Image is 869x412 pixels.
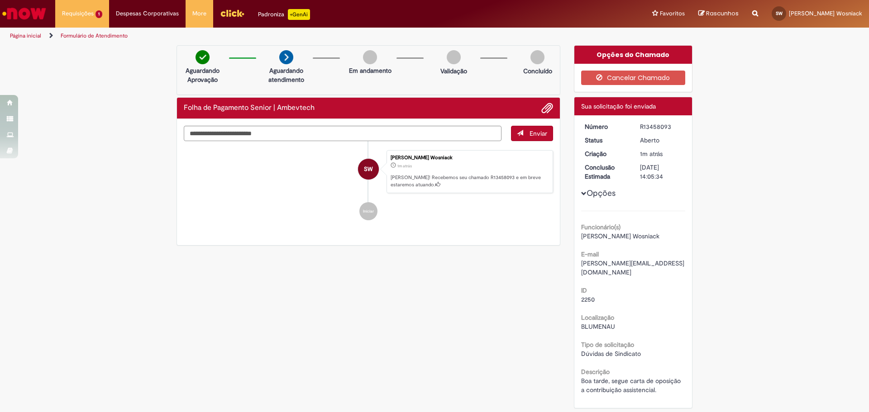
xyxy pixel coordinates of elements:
li: Sabrina Trindade Wosniack [184,150,553,194]
a: Rascunhos [698,9,739,18]
button: Adicionar anexos [541,102,553,114]
a: Página inicial [10,32,41,39]
span: More [192,9,206,18]
dt: Status [578,136,634,145]
span: 2250 [581,295,595,303]
span: Requisições [62,9,94,18]
span: Despesas Corporativas [116,9,179,18]
time: 28/08/2025 14:05:31 [397,163,412,169]
textarea: Digite sua mensagem aqui... [184,126,501,141]
a: Formulário de Atendimento [61,32,128,39]
img: img-circle-grey.png [530,50,544,64]
p: Aguardando Aprovação [181,66,224,84]
p: Validação [440,66,467,76]
dt: Conclusão Estimada [578,163,634,181]
img: img-circle-grey.png [447,50,461,64]
b: E-mail [581,250,599,258]
span: Dúvidas de Sindicato [581,350,641,358]
b: Tipo de solicitação [581,341,634,349]
span: Boa tarde, segue carta de oposição a contribuição assistencial. [581,377,683,394]
img: img-circle-grey.png [363,50,377,64]
div: [DATE] 14:05:34 [640,163,682,181]
h2: Folha de Pagamento Senior | Ambevtech Histórico de tíquete [184,104,315,112]
span: [PERSON_NAME][EMAIL_ADDRESS][DOMAIN_NAME] [581,259,684,276]
span: SW [364,158,373,180]
span: Rascunhos [706,9,739,18]
time: 28/08/2025 14:05:31 [640,150,663,158]
span: Enviar [530,129,547,137]
span: [PERSON_NAME] Wosniack [789,9,862,17]
button: Enviar [511,126,553,141]
b: Funcionário(s) [581,223,621,231]
div: 28/08/2025 14:05:31 [640,149,682,158]
img: click_logo_yellow_360x200.png [220,6,244,20]
ul: Trilhas de página [7,28,573,44]
div: Opções do Chamado [574,46,692,64]
p: Em andamento [349,66,392,75]
img: check-circle-green.png [196,50,210,64]
span: BLUMENAU [581,322,615,331]
p: Concluído [523,66,552,76]
dt: Criação [578,149,634,158]
span: 1m atrás [397,163,412,169]
div: [PERSON_NAME] Wosniack [391,155,548,161]
button: Cancelar Chamado [581,71,686,85]
div: Sabrina Trindade Wosniack [358,159,379,180]
p: +GenAi [288,9,310,20]
b: Descrição [581,368,610,376]
span: Favoritos [660,9,685,18]
span: Sua solicitação foi enviada [581,102,656,110]
b: ID [581,286,587,294]
dt: Número [578,122,634,131]
span: 1m atrás [640,150,663,158]
span: SW [776,10,783,16]
ul: Histórico de tíquete [184,141,553,230]
span: 1 [95,10,102,18]
p: Aguardando atendimento [264,66,308,84]
p: [PERSON_NAME]! Recebemos seu chamado R13458093 e em breve estaremos atuando. [391,174,548,188]
span: [PERSON_NAME] Wosniack [581,232,659,240]
div: R13458093 [640,122,682,131]
img: ServiceNow [1,5,48,23]
b: Localização [581,313,614,322]
div: Aberto [640,136,682,145]
div: Padroniza [258,9,310,20]
img: arrow-next.png [279,50,293,64]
